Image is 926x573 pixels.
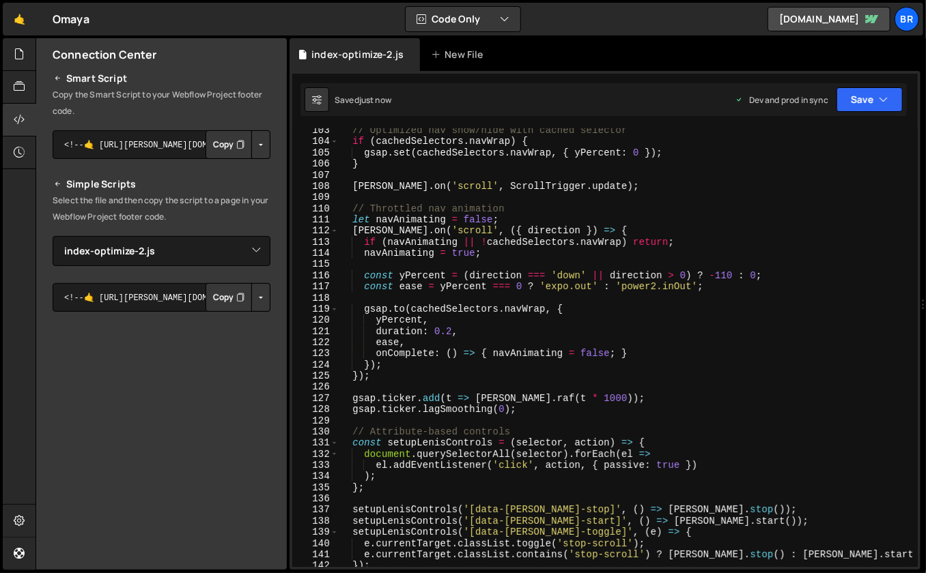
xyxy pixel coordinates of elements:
div: 126 [292,381,339,392]
div: index-optimize-2.js [311,48,404,61]
div: 114 [292,248,339,259]
button: Code Only [406,7,520,31]
div: 128 [292,404,339,415]
p: Select the file and then copy the script to a page in your Webflow Project footer code. [53,192,270,225]
a: br [895,7,919,31]
div: 123 [292,348,339,359]
div: 121 [292,326,339,337]
iframe: YouTube video player [53,334,272,457]
div: 122 [292,337,339,348]
div: 130 [292,426,339,437]
div: 108 [292,181,339,192]
div: 119 [292,304,339,314]
a: 🤙 [3,3,36,35]
textarea: <!--🤙 [URL][PERSON_NAME][DOMAIN_NAME]> <script>document.addEventListener("DOMContentLoaded", func... [53,283,270,312]
div: 117 [292,281,339,292]
div: 141 [292,549,339,560]
a: [DOMAIN_NAME] [768,7,890,31]
div: 142 [292,560,339,571]
div: 129 [292,415,339,426]
button: Save [837,87,903,112]
div: 140 [292,538,339,549]
div: 109 [292,192,339,203]
div: 113 [292,237,339,248]
div: 104 [292,136,339,147]
div: Button group with nested dropdown [206,130,270,159]
div: 116 [292,270,339,281]
div: New File [431,48,488,61]
div: 138 [292,516,339,527]
div: 120 [292,314,339,325]
div: 134 [292,471,339,482]
h2: Simple Scripts [53,176,270,192]
div: Omaya [53,11,89,27]
div: 118 [292,293,339,304]
div: 107 [292,170,339,181]
button: Copy [206,283,252,312]
div: 105 [292,147,339,158]
div: 133 [292,460,339,471]
div: 127 [292,393,339,404]
div: 106 [292,158,339,169]
div: Dev and prod in sync [735,94,828,106]
div: 111 [292,214,339,225]
div: 125 [292,370,339,381]
h2: Smart Script [53,70,270,87]
div: just now [359,94,391,106]
div: 131 [292,437,339,448]
div: 135 [292,482,339,493]
div: 139 [292,527,339,538]
div: 132 [292,449,339,460]
div: 110 [292,203,339,214]
textarea: <!--🤙 [URL][PERSON_NAME][DOMAIN_NAME]> <script>document.addEventListener("DOMContentLoaded", func... [53,130,270,159]
h2: Connection Center [53,47,157,62]
div: 136 [292,493,339,504]
div: 103 [292,125,339,136]
p: Copy the Smart Script to your Webflow Project footer code. [53,87,270,119]
div: 112 [292,225,339,236]
button: Copy [206,130,252,159]
div: 115 [292,259,339,269]
div: Saved [335,94,391,106]
div: Button group with nested dropdown [206,283,270,312]
div: 124 [292,359,339,370]
div: 137 [292,504,339,515]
